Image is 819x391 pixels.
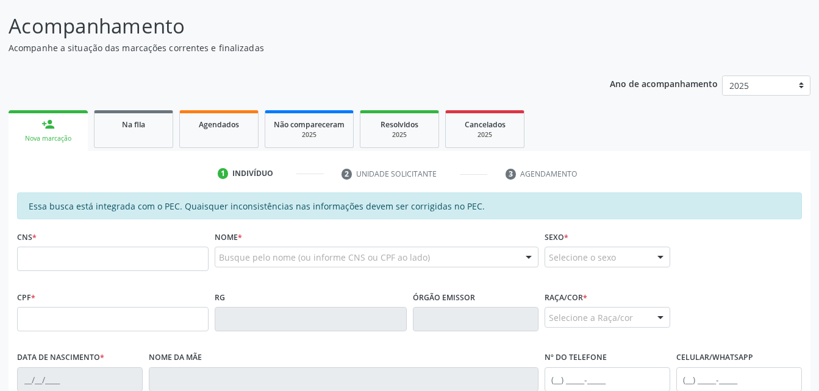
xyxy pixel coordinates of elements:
[413,288,475,307] label: Órgão emissor
[545,288,587,307] label: Raça/cor
[274,130,345,139] div: 2025
[218,168,229,179] div: 1
[17,192,802,219] div: Essa busca está integrada com o PEC. Quaisquer inconsistências nas informações devem ser corrigid...
[676,348,753,367] label: Celular/WhatsApp
[199,119,239,130] span: Agendados
[219,251,430,264] span: Busque pelo nome (ou informe CNS ou CPF ao lado)
[549,251,616,264] span: Selecione o sexo
[215,228,242,247] label: Nome
[17,228,37,247] label: CNS
[545,228,568,247] label: Sexo
[465,119,506,130] span: Cancelados
[274,119,345,130] span: Não compareceram
[549,311,633,324] span: Selecione a Raça/cor
[381,119,418,130] span: Resolvidos
[122,119,145,130] span: Na fila
[232,168,273,179] div: Indivíduo
[149,348,202,367] label: Nome da mãe
[215,288,225,307] label: RG
[17,348,104,367] label: Data de nascimento
[17,288,35,307] label: CPF
[610,76,718,91] p: Ano de acompanhamento
[369,130,430,139] div: 2025
[9,11,570,41] p: Acompanhamento
[9,41,570,54] p: Acompanhe a situação das marcações correntes e finalizadas
[41,118,55,131] div: person_add
[454,130,515,139] div: 2025
[545,348,607,367] label: Nº do Telefone
[17,134,79,143] div: Nova marcação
